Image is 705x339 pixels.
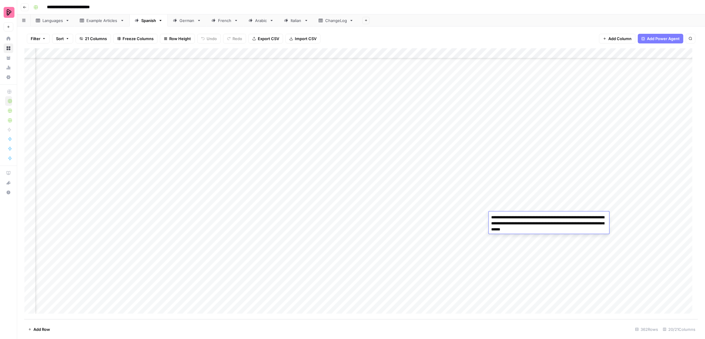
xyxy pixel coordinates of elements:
[4,63,13,72] a: Usage
[218,17,232,24] div: French
[4,168,13,178] a: AirOps Academy
[113,34,158,43] button: Freeze Columns
[248,34,283,43] button: Export CSV
[42,17,63,24] div: Languages
[52,34,73,43] button: Sort
[232,36,242,42] span: Redo
[4,178,13,188] button: What's new?
[129,14,168,27] a: Spanish
[169,36,191,42] span: Row Height
[76,34,111,43] button: 21 Columns
[85,36,107,42] span: 21 Columns
[4,188,13,197] button: Help + Support
[86,17,118,24] div: Example Articles
[314,14,359,27] a: ChangeLog
[75,14,129,27] a: Example Articles
[255,17,267,24] div: Arabic
[223,34,246,43] button: Redo
[258,36,279,42] span: Export CSV
[660,325,698,334] div: 20/21 Columns
[295,36,317,42] span: Import CSV
[123,36,154,42] span: Freeze Columns
[207,36,217,42] span: Undo
[638,34,683,43] button: Add Power Agent
[4,34,13,43] a: Home
[33,326,50,332] span: Add Row
[31,14,75,27] a: Languages
[633,325,660,334] div: 362 Rows
[647,36,680,42] span: Add Power Agent
[160,34,195,43] button: Row Height
[599,34,635,43] button: Add Column
[197,34,221,43] button: Undo
[24,325,54,334] button: Add Row
[31,36,40,42] span: Filter
[168,14,206,27] a: German
[4,53,13,63] a: Your Data
[325,17,347,24] div: ChangeLog
[179,17,195,24] div: German
[608,36,632,42] span: Add Column
[141,17,156,24] div: Spanish
[56,36,64,42] span: Sort
[4,72,13,82] a: Settings
[243,14,279,27] a: Arabic
[291,17,302,24] div: Italian
[285,34,320,43] button: Import CSV
[4,5,13,20] button: Workspace: Preply
[279,14,314,27] a: Italian
[4,43,13,53] a: Browse
[27,34,50,43] button: Filter
[4,7,14,18] img: Preply Logo
[206,14,243,27] a: French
